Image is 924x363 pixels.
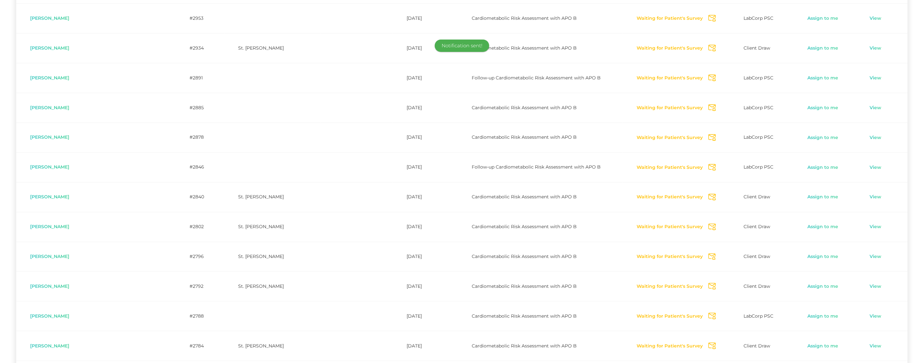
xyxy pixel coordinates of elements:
span: Cardiometabolic Risk Assessment with APO B [472,15,577,21]
td: #2784 [176,331,224,361]
button: Waiting for Patient's Survey [637,313,703,320]
span: [PERSON_NAME] [30,45,69,51]
td: #2802 [176,212,224,242]
td: [DATE] [393,33,458,63]
svg: Send Notification [709,45,716,52]
span: [PERSON_NAME] [30,194,69,200]
td: [DATE] [393,301,458,331]
span: LabCorp PSC [744,313,774,319]
a: Assign to me [807,75,839,81]
svg: Send Notification [709,253,716,260]
span: Cardiometabolic Risk Assessment with APO B [472,313,577,319]
a: View [870,45,882,52]
span: Follow-up Cardiometabolic Risk Assessment with APO B [472,164,601,170]
span: [PERSON_NAME] [30,105,69,111]
a: Assign to me [807,313,839,320]
span: Cardiometabolic Risk Assessment with APO B [472,224,577,229]
span: Client Draw [744,224,770,229]
a: View [870,343,882,349]
td: St. [PERSON_NAME] [225,331,320,361]
a: Assign to me [807,45,839,52]
td: #2953 [176,3,224,33]
span: LabCorp PSC [744,134,774,140]
a: Assign to me [807,105,839,111]
span: Client Draw [744,45,770,51]
td: #2885 [176,93,224,123]
a: Assign to me [807,135,839,141]
svg: Send Notification [709,313,716,320]
span: [PERSON_NAME] [30,75,69,81]
a: View [870,313,882,320]
span: Client Draw [744,343,770,349]
td: #2891 [176,63,224,93]
td: #2840 [176,182,224,212]
a: View [870,135,882,141]
svg: Send Notification [709,75,716,81]
a: Assign to me [807,253,839,260]
svg: Send Notification [709,224,716,230]
button: Waiting for Patient's Survey [637,164,703,171]
td: [DATE] [393,242,458,272]
a: View [870,283,882,290]
button: Waiting for Patient's Survey [637,75,703,81]
svg: Send Notification [709,164,716,171]
a: Assign to me [807,283,839,290]
button: Waiting for Patient's Survey [637,224,703,230]
svg: Send Notification [709,15,716,22]
td: [DATE] [393,271,458,301]
span: Cardiometabolic Risk Assessment with APO B [472,134,577,140]
a: Assign to me [807,164,839,171]
td: #2788 [176,301,224,331]
a: View [870,105,882,111]
span: LabCorp PSC [744,15,774,21]
td: #2878 [176,123,224,152]
a: View [870,15,882,22]
td: St. [PERSON_NAME] [225,33,320,63]
td: #2792 [176,271,224,301]
a: View [870,224,882,230]
span: LabCorp PSC [744,164,774,170]
div: Notification sent! [435,40,489,52]
button: Waiting for Patient's Survey [637,135,703,141]
button: Waiting for Patient's Survey [637,45,703,52]
a: View [870,164,882,171]
td: [DATE] [393,331,458,361]
td: #2934 [176,33,224,63]
td: [DATE] [393,182,458,212]
a: View [870,194,882,200]
span: Client Draw [744,253,770,259]
td: [DATE] [393,63,458,93]
span: [PERSON_NAME] [30,134,69,140]
a: View [870,75,882,81]
svg: Send Notification [709,343,716,349]
td: [DATE] [393,3,458,33]
span: LabCorp PSC [744,105,774,111]
span: Cardiometabolic Risk Assessment with APO B [472,194,577,200]
td: [DATE] [393,93,458,123]
td: St. [PERSON_NAME] [225,182,320,212]
span: [PERSON_NAME] [30,164,69,170]
svg: Send Notification [709,134,716,141]
span: Cardiometabolic Risk Assessment with APO B [472,45,577,51]
a: Assign to me [807,224,839,230]
span: Cardiometabolic Risk Assessment with APO B [472,283,577,289]
span: Client Draw [744,283,770,289]
span: Cardiometabolic Risk Assessment with APO B [472,105,577,111]
span: [PERSON_NAME] [30,253,69,259]
svg: Send Notification [709,283,716,290]
a: Assign to me [807,194,839,200]
span: [PERSON_NAME] [30,15,69,21]
span: LabCorp PSC [744,75,774,81]
span: [PERSON_NAME] [30,343,69,349]
a: Assign to me [807,343,839,349]
button: Waiting for Patient's Survey [637,194,703,200]
span: Client Draw [744,194,770,200]
td: St. [PERSON_NAME] [225,242,320,272]
span: Cardiometabolic Risk Assessment with APO B [472,253,577,259]
button: Waiting for Patient's Survey [637,283,703,290]
a: View [870,253,882,260]
span: Follow-up Cardiometabolic Risk Assessment with APO B [472,75,601,81]
svg: Send Notification [709,194,716,201]
td: [DATE] [393,212,458,242]
span: Cardiometabolic Risk Assessment with APO B [472,343,577,349]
